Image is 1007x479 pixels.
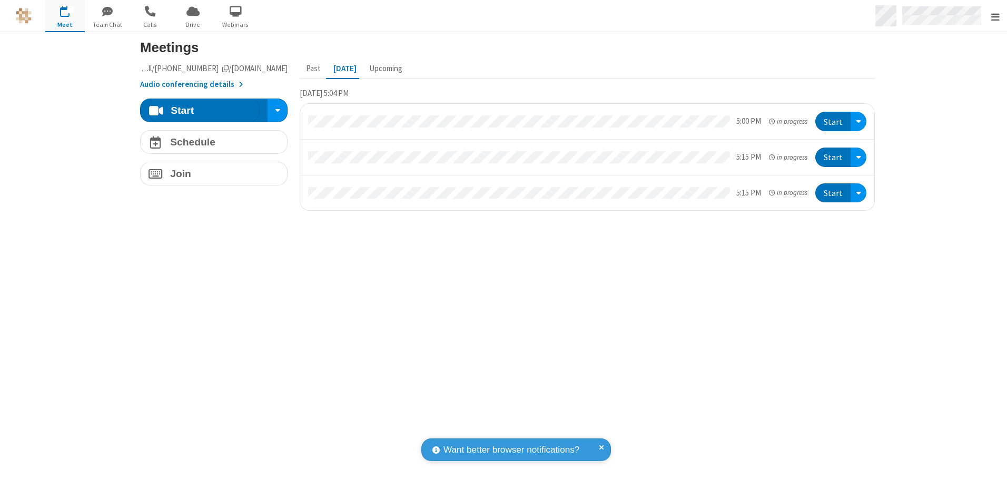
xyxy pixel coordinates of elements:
[769,152,807,162] em: in progress
[443,443,579,457] span: Want better browser notifications?
[736,187,761,199] div: 5:15 PM
[216,20,255,30] span: Webinars
[815,183,851,203] button: Start
[736,151,761,163] div: 5:15 PM
[851,183,866,203] div: Open menu
[149,99,260,122] button: Start
[769,188,807,198] em: in progress
[170,169,191,179] h4: Join
[140,40,875,55] h3: Meetings
[173,20,213,30] span: Drive
[171,105,194,115] h4: Start
[851,148,866,167] div: Open menu
[140,162,288,185] button: Join
[88,20,127,30] span: Team Chat
[45,20,85,30] span: Meet
[815,148,851,167] button: Start
[769,116,807,126] em: in progress
[300,87,875,219] section: Today's Meetings
[170,137,215,147] h4: Schedule
[327,59,363,79] button: [DATE]
[140,130,288,154] button: Schedule
[363,59,409,79] button: Upcoming
[271,102,283,119] div: Start conference options
[67,6,74,14] div: 3
[300,59,327,79] button: Past
[140,79,243,91] button: Audio conferencing details
[131,20,170,30] span: Calls
[300,88,349,98] span: [DATE] 5:04 PM
[140,63,288,91] section: Account details
[815,112,851,131] button: Start
[140,63,288,75] button: Copy my meeting room linkCopy my meeting room link
[736,115,761,128] div: 5:00 PM
[16,8,32,24] img: QA Selenium DO NOT DELETE OR CHANGE
[851,112,866,131] div: Open menu
[123,63,288,73] span: Copy my meeting room link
